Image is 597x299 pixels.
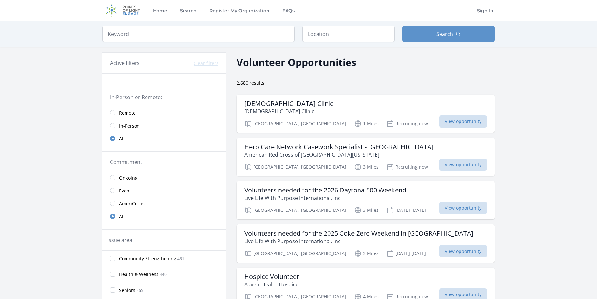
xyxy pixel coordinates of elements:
span: 265 [137,288,143,293]
h3: Active filters [110,59,140,67]
span: Remote [119,110,136,116]
legend: Commitment: [110,158,218,166]
p: Recruiting now [386,163,428,171]
p: Live Life With Purpose International, Inc [244,194,406,202]
span: View opportunity [439,159,487,171]
p: AdventHealth Hospice [244,281,299,288]
p: [GEOGRAPHIC_DATA], [GEOGRAPHIC_DATA] [244,250,346,257]
p: [GEOGRAPHIC_DATA], [GEOGRAPHIC_DATA] [244,120,346,128]
h3: Volunteers needed for the 2026 Daytona 500 Weekend [244,186,406,194]
input: Health & Wellness 449 [110,272,115,277]
p: 3 Miles [354,206,379,214]
p: [DATE]-[DATE] [386,250,426,257]
input: Community Strengthening 461 [110,256,115,261]
a: Remote [102,106,226,119]
a: All [102,132,226,145]
span: In-Person [119,123,140,129]
p: [GEOGRAPHIC_DATA], [GEOGRAPHIC_DATA] [244,206,346,214]
p: [GEOGRAPHIC_DATA], [GEOGRAPHIC_DATA] [244,163,346,171]
span: All [119,136,125,142]
span: Health & Wellness [119,271,158,278]
a: Hero Care Network Casework Specialist - [GEOGRAPHIC_DATA] American Red Cross of [GEOGRAPHIC_DATA]... [237,138,495,176]
a: [DEMOGRAPHIC_DATA] Clinic [DEMOGRAPHIC_DATA] Clinic [GEOGRAPHIC_DATA], [GEOGRAPHIC_DATA] 1 Miles ... [237,95,495,133]
a: Volunteers needed for the 2025 Coke Zero Weekend in [GEOGRAPHIC_DATA] Live Life With Purpose Inte... [237,224,495,263]
p: [DEMOGRAPHIC_DATA] Clinic [244,108,333,115]
a: Ongoing [102,171,226,184]
a: In-Person [102,119,226,132]
span: View opportunity [439,245,487,257]
h3: Volunteers needed for the 2025 Coke Zero Weekend in [GEOGRAPHIC_DATA] [244,230,473,237]
legend: Issue area [107,236,132,244]
legend: In-Person or Remote: [110,93,218,101]
h3: Hero Care Network Casework Specialist - [GEOGRAPHIC_DATA] [244,143,434,151]
span: Search [436,30,453,38]
p: 3 Miles [354,250,379,257]
span: 2,680 results [237,80,264,86]
h2: Volunteer Opportunities [237,55,356,69]
span: Ongoing [119,175,137,181]
span: 461 [177,256,184,262]
a: Event [102,184,226,197]
span: All [119,213,125,220]
span: Event [119,188,131,194]
span: Seniors [119,287,135,294]
input: Seniors 265 [110,287,115,293]
h3: [DEMOGRAPHIC_DATA] Clinic [244,100,333,108]
p: 3 Miles [354,163,379,171]
span: AmeriCorps [119,201,145,207]
a: AmeriCorps [102,197,226,210]
a: Volunteers needed for the 2026 Daytona 500 Weekend Live Life With Purpose International, Inc [GEO... [237,181,495,219]
span: Community Strengthening [119,255,176,262]
p: Recruiting now [386,120,428,128]
input: Location [302,26,395,42]
h3: Hospice Volunteer [244,273,299,281]
input: Keyword [102,26,295,42]
button: Clear filters [194,60,218,67]
p: 1 Miles [354,120,379,128]
span: View opportunity [439,202,487,214]
button: Search [402,26,495,42]
p: American Red Cross of [GEOGRAPHIC_DATA][US_STATE] [244,151,434,159]
span: 449 [160,272,167,277]
p: [DATE]-[DATE] [386,206,426,214]
p: Live Life With Purpose International, Inc [244,237,473,245]
a: All [102,210,226,223]
span: View opportunity [439,115,487,128]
